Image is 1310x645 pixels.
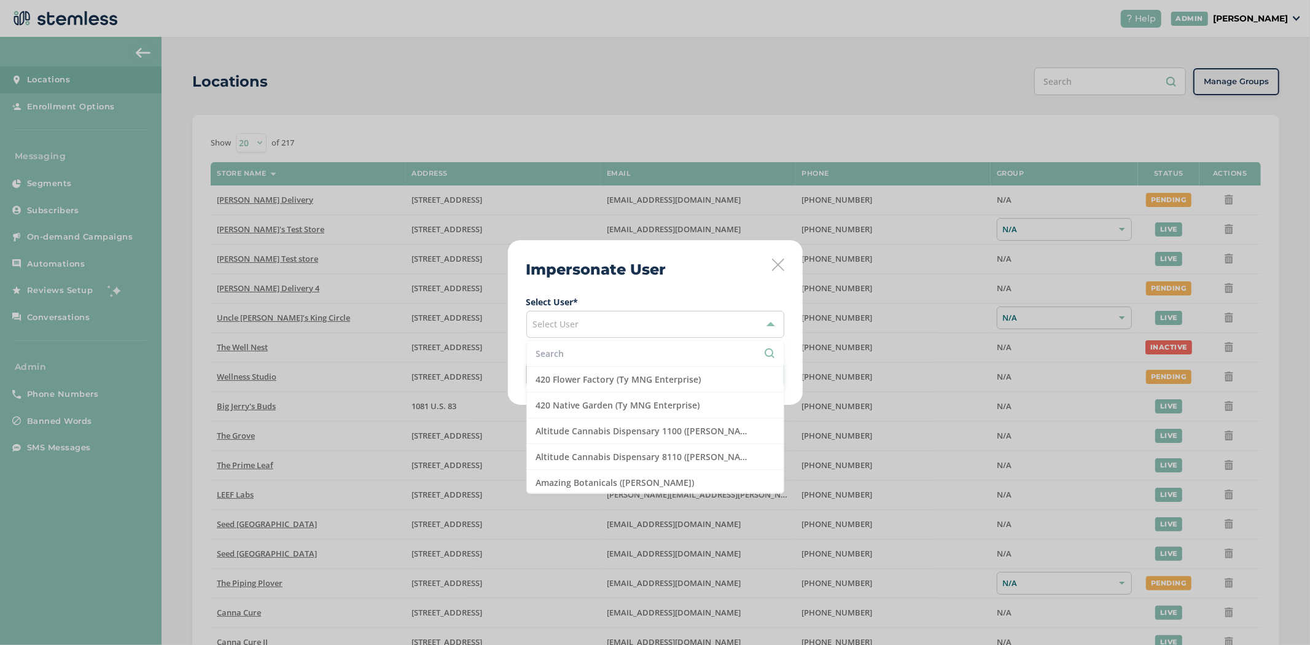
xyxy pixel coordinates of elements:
label: Select User [526,295,784,308]
li: Altitude Cannabis Dispensary 1100 ([PERSON_NAME]) [527,418,784,444]
li: 420 Native Garden (Ty MNG Enterprise) [527,393,784,418]
span: Select User [533,318,579,330]
h2: Impersonate User [526,259,666,281]
input: Search [536,347,774,360]
iframe: Chat Widget [1249,586,1310,645]
li: Altitude Cannabis Dispensary 8110 ([PERSON_NAME]) [527,444,784,470]
li: Amazing Botanicals ([PERSON_NAME]) [527,470,784,496]
li: 420 Flower Factory (Ty MNG Enterprise) [527,367,784,393]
